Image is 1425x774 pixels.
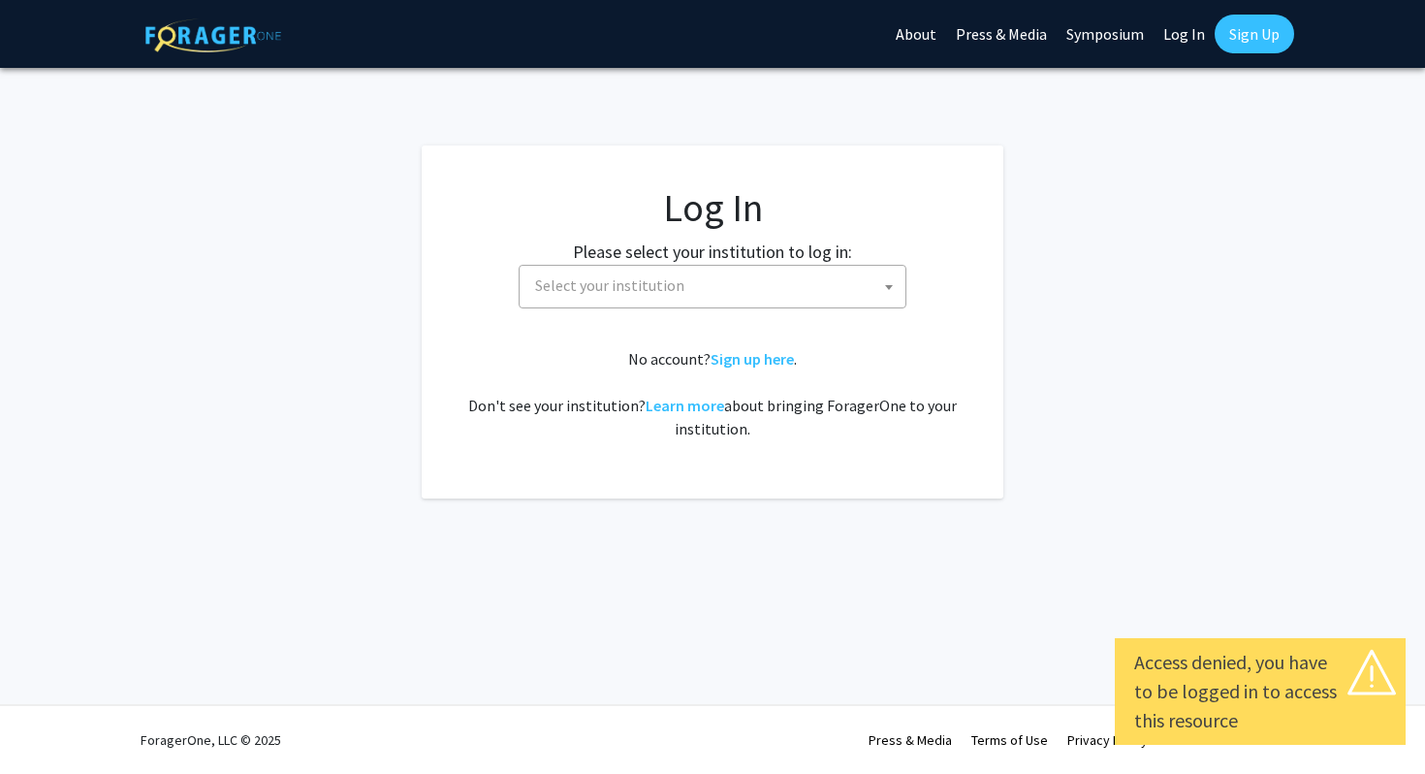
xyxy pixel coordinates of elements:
[711,349,794,369] a: Sign up here
[1215,15,1294,53] a: Sign Up
[535,275,684,295] span: Select your institution
[519,265,906,308] span: Select your institution
[971,731,1048,749] a: Terms of Use
[527,266,905,306] span: Select your institution
[573,239,852,265] label: Please select your institution to log in:
[141,706,281,774] div: ForagerOne, LLC © 2025
[460,184,965,231] h1: Log In
[1134,648,1386,735] div: Access denied, you have to be logged in to access this resource
[145,18,281,52] img: ForagerOne Logo
[646,396,724,415] a: Learn more about bringing ForagerOne to your institution
[869,731,952,749] a: Press & Media
[1067,731,1148,749] a: Privacy Policy
[460,347,965,440] div: No account? . Don't see your institution? about bringing ForagerOne to your institution.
